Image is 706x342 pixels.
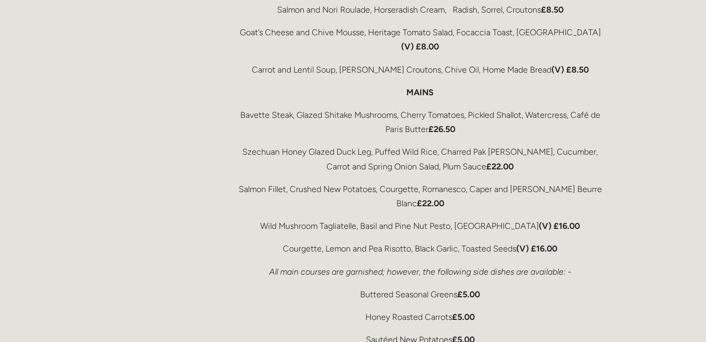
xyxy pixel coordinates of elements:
strong: (V) £8.00 [401,42,439,52]
strong: £22.00 [486,162,514,172]
p: Courgette, Lemon and Pea Risotto, Black Garlic, Toasted Seeds [236,242,605,256]
strong: £8.50 [541,5,564,15]
em: All main courses are garnished; however, the following side dishes are available: - [269,267,571,277]
strong: (V) £8.50 [551,65,589,75]
p: Carrot and Lentil Soup, [PERSON_NAME] Croutons, Chive Oil, Home Made Bread [236,63,605,77]
strong: £5.00 [452,312,475,322]
p: Szechuan Honey Glazed Duck Leg, Puffed Wild Rice, Charred Pak [PERSON_NAME], Cucumber, Carrot and... [236,145,605,173]
p: Buttered Seasonal Greens [236,287,605,301]
p: Honey Roasted Carrots [236,310,605,324]
p: Goat’s Cheese and Chive Mousse, Heritage Tomato Salad, Focaccia Toast, [GEOGRAPHIC_DATA] [236,25,605,54]
p: Salmon Fillet, Crushed New Potatoes, Courgette, Romanesco, Caper and [PERSON_NAME] Beurre Blanc [236,182,605,210]
p: Salmon and Nori Roulade, Horseradish Cream, Radish, Sorrel, Croutons [236,3,605,17]
strong: (V) £16.00 [539,221,580,231]
strong: £5.00 [457,289,480,299]
strong: £22.00 [417,198,444,208]
strong: £26.50 [428,124,455,134]
strong: (V) £16.00 [516,244,557,254]
p: Wild Mushroom Tagliatelle, Basil and Pine Nut Pesto, [GEOGRAPHIC_DATA] [236,219,605,233]
strong: MAINS [406,87,434,97]
p: Bavette Steak, Glazed Shitake Mushrooms, Cherry Tomatoes, Pickled Shallot, Watercress, Café de Pa... [236,108,605,136]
